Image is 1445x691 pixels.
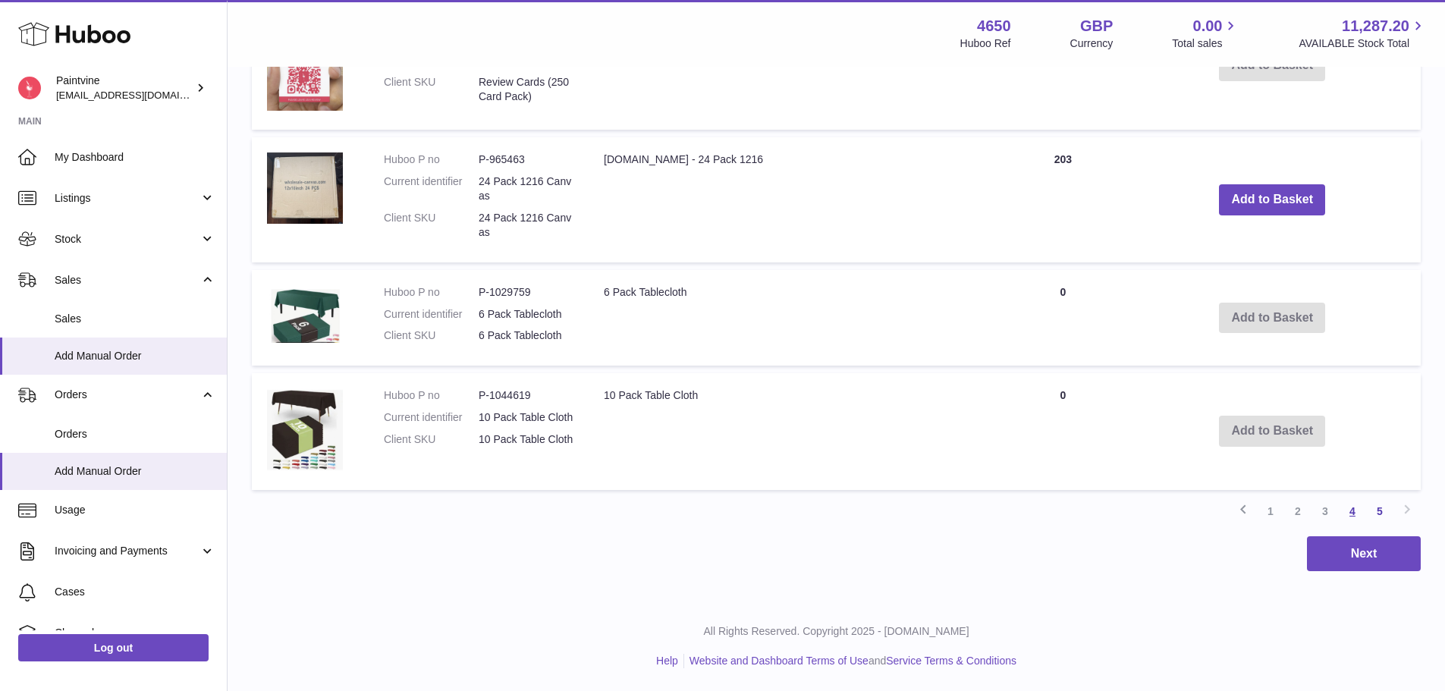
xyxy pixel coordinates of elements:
[384,432,479,447] dt: Client SKU
[384,285,479,300] dt: Huboo P no
[1284,498,1311,525] a: 2
[55,388,199,402] span: Orders
[684,654,1016,668] li: and
[1172,36,1239,51] span: Total sales
[55,626,215,640] span: Channels
[384,174,479,203] dt: Current identifier
[960,36,1011,51] div: Huboo Ref
[55,544,199,558] span: Invoicing and Payments
[1366,498,1393,525] a: 5
[55,150,215,165] span: My Dashboard
[1219,184,1325,215] button: Add to Basket
[1193,16,1223,36] span: 0.00
[479,75,573,104] dd: Review Cards (250 Card Pack)
[1080,16,1113,36] strong: GBP
[1299,16,1427,51] a: 11,287.20 AVAILABLE Stock Total
[479,152,573,167] dd: P-965463
[589,137,1002,262] td: [DOMAIN_NAME] - 24 Pack 1216
[479,285,573,300] dd: P-1029759
[55,232,199,247] span: Stock
[1257,498,1284,525] a: 1
[656,655,678,667] a: Help
[977,16,1011,36] strong: 4650
[1339,498,1366,525] a: 4
[479,432,573,447] dd: 10 Pack Table Cloth
[384,307,479,322] dt: Current identifier
[1002,373,1123,489] td: 0
[18,77,41,99] img: euan@paintvine.co.uk
[240,624,1433,639] p: All Rights Reserved. Copyright 2025 - [DOMAIN_NAME]
[384,75,479,104] dt: Client SKU
[1307,536,1421,572] button: Next
[55,273,199,287] span: Sales
[1311,498,1339,525] a: 3
[690,655,869,667] a: Website and Dashboard Terms of Use
[1002,270,1123,366] td: 0
[886,655,1016,667] a: Service Terms & Conditions
[18,634,209,661] a: Log out
[589,373,1002,489] td: 10 Pack Table Cloth
[55,349,215,363] span: Add Manual Order
[55,464,215,479] span: Add Manual Order
[479,211,573,240] dd: 24 Pack 1216 Canvas
[384,152,479,167] dt: Huboo P no
[56,74,193,102] div: Paintvine
[267,152,343,224] img: wholesale-canvas.com - 24 Pack 1216
[55,503,215,517] span: Usage
[479,174,573,203] dd: 24 Pack 1216 Canvas
[1172,16,1239,51] a: 0.00 Total sales
[1342,16,1409,36] span: 11,287.20
[55,427,215,441] span: Orders
[384,410,479,425] dt: Current identifier
[479,410,573,425] dd: 10 Pack Table Cloth
[1299,36,1427,51] span: AVAILABLE Stock Total
[1002,137,1123,262] td: 203
[384,211,479,240] dt: Client SKU
[479,388,573,403] dd: P-1044619
[55,191,199,206] span: Listings
[384,328,479,343] dt: Client SKU
[589,270,1002,366] td: 6 Pack Tablecloth
[384,388,479,403] dt: Huboo P no
[1070,36,1114,51] div: Currency
[55,585,215,599] span: Cases
[267,388,343,470] img: 10 Pack Table Cloth
[479,307,573,322] dd: 6 Pack Tablecloth
[479,328,573,343] dd: 6 Pack Tablecloth
[55,312,215,326] span: Sales
[267,285,343,343] img: 6 Pack Tablecloth
[56,89,223,101] span: [EMAIL_ADDRESS][DOMAIN_NAME]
